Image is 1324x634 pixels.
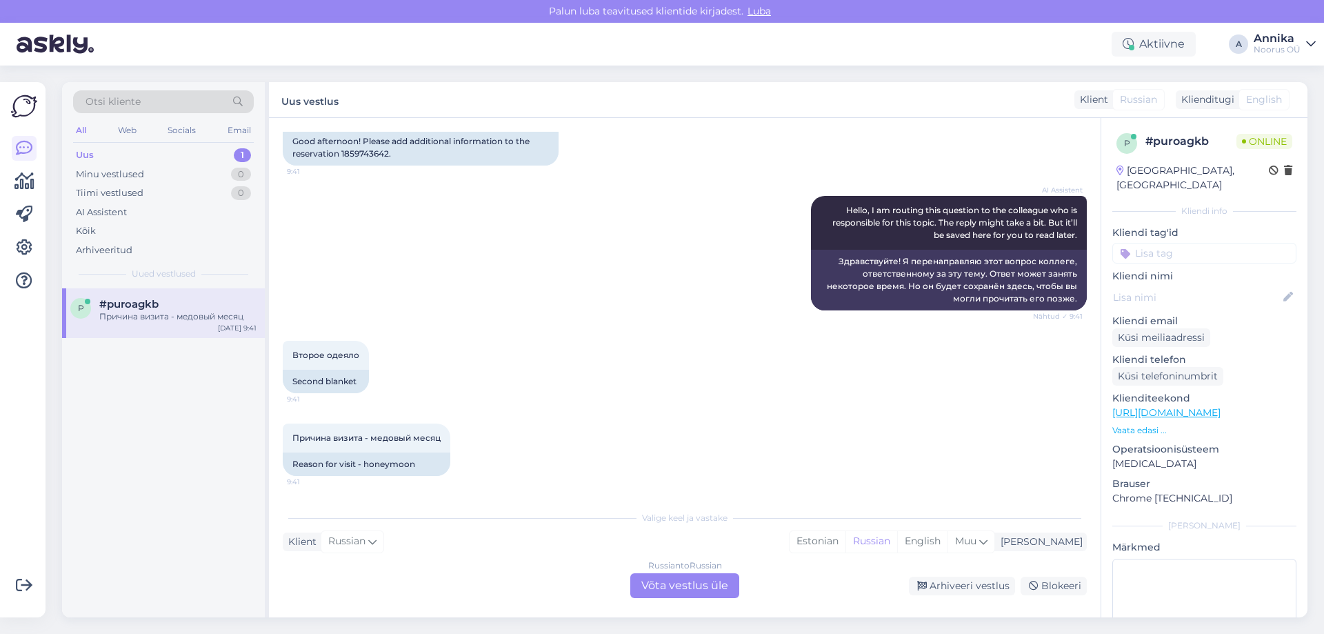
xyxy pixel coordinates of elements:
div: A [1229,34,1248,54]
p: Kliendi nimi [1112,269,1296,284]
span: Uued vestlused [132,268,196,280]
span: #puroagkb [99,298,159,310]
span: Hello, I am routing this question to the colleague who is responsible for this topic. The reply m... [832,205,1079,240]
span: Online [1236,134,1292,149]
div: Здравствуйте! Я перенаправляю этот вопрос коллеге, ответственному за эту тему. Ответ может занять... [811,250,1087,310]
input: Lisa tag [1112,243,1296,264]
div: Annika [1254,33,1301,44]
div: Good afternoon! Please add additional information to the reservation 1859743642. [283,130,559,166]
span: Nähtud ✓ 9:41 [1031,311,1083,321]
p: Kliendi email [1112,314,1296,328]
div: # puroagkb [1145,133,1236,150]
div: 1 [234,148,251,162]
div: 0 [231,168,251,181]
div: Klient [1074,92,1108,107]
div: Küsi meiliaadressi [1112,328,1210,347]
a: AnnikaNoorus OÜ [1254,33,1316,55]
p: Vaata edasi ... [1112,424,1296,437]
p: [MEDICAL_DATA] [1112,457,1296,471]
p: Kliendi tag'id [1112,226,1296,240]
div: Причина визита - медовый месяц [99,310,257,323]
a: [URL][DOMAIN_NAME] [1112,406,1221,419]
div: [DATE] 9:41 [218,323,257,333]
img: Askly Logo [11,93,37,119]
div: [PERSON_NAME] [995,535,1083,549]
div: Second blanket [283,370,369,393]
div: Tiimi vestlused [76,186,143,200]
div: AI Assistent [76,206,127,219]
p: Operatsioonisüsteem [1112,442,1296,457]
span: Muu [955,535,976,547]
span: p [1124,138,1130,148]
div: Valige keel ja vastake [283,512,1087,524]
span: p [78,303,84,313]
span: Otsi kliente [86,95,141,109]
p: Chrome [TECHNICAL_ID] [1112,491,1296,506]
div: Kõik [76,224,96,238]
span: Russian [328,534,365,549]
div: Klient [283,535,317,549]
div: Russian [845,531,897,552]
div: Email [225,121,254,139]
input: Lisa nimi [1113,290,1281,305]
p: Brauser [1112,477,1296,491]
span: 9:41 [287,394,339,404]
div: Web [115,121,139,139]
span: Причина визита - медовый месяц [292,433,441,443]
div: Arhiveeritud [76,244,132,257]
div: Võta vestlus üle [630,573,739,598]
div: 0 [231,186,251,200]
span: Второе одеяло [292,350,359,360]
span: 9:41 [287,166,339,177]
span: English [1246,92,1282,107]
div: Noorus OÜ [1254,44,1301,55]
div: Minu vestlused [76,168,144,181]
span: 9:41 [287,477,339,487]
div: Reason for visit - honeymoon [283,453,450,476]
div: Küsi telefoninumbrit [1112,367,1223,386]
div: Arhiveeri vestlus [909,577,1015,595]
div: Klienditugi [1176,92,1234,107]
div: Blokeeri [1021,577,1087,595]
div: All [73,121,89,139]
span: AI Assistent [1031,185,1083,195]
p: Märkmed [1112,540,1296,555]
div: Russian to Russian [648,559,722,572]
span: Luba [743,5,775,17]
div: [PERSON_NAME] [1112,519,1296,532]
div: [GEOGRAPHIC_DATA], [GEOGRAPHIC_DATA] [1116,164,1269,192]
div: Aktiivne [1112,32,1196,57]
label: Uus vestlus [281,90,339,109]
div: Socials [165,121,199,139]
div: Kliendi info [1112,205,1296,217]
div: English [897,531,947,552]
span: Russian [1120,92,1157,107]
div: Uus [76,148,94,162]
div: Estonian [790,531,845,552]
p: Klienditeekond [1112,391,1296,406]
p: Kliendi telefon [1112,353,1296,367]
